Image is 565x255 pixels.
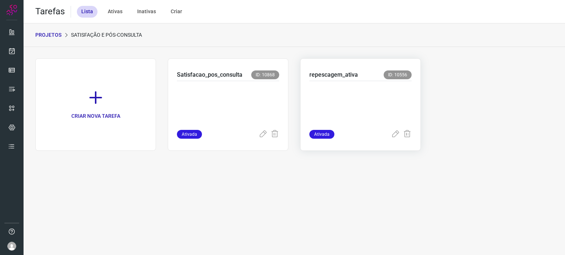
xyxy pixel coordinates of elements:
h2: Tarefas [35,6,65,17]
span: ID: 10556 [384,70,412,79]
img: Logo [6,4,17,15]
div: Lista [77,6,97,18]
span: Ativada [177,130,202,139]
div: Ativas [103,6,127,18]
img: avatar-user-boy.jpg [7,242,16,251]
p: repescagem_ativa [309,70,358,79]
span: ID: 10868 [251,70,279,79]
p: Satisfação e Pós-Consulta [71,31,142,39]
p: CRIAR NOVA TAREFA [71,112,120,120]
div: Criar [166,6,186,18]
p: PROJETOS [35,31,61,39]
p: Satisfacao_pos_consulta [177,70,242,79]
a: CRIAR NOVA TAREFA [35,58,156,151]
span: Ativada [309,130,334,139]
div: Inativas [133,6,160,18]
